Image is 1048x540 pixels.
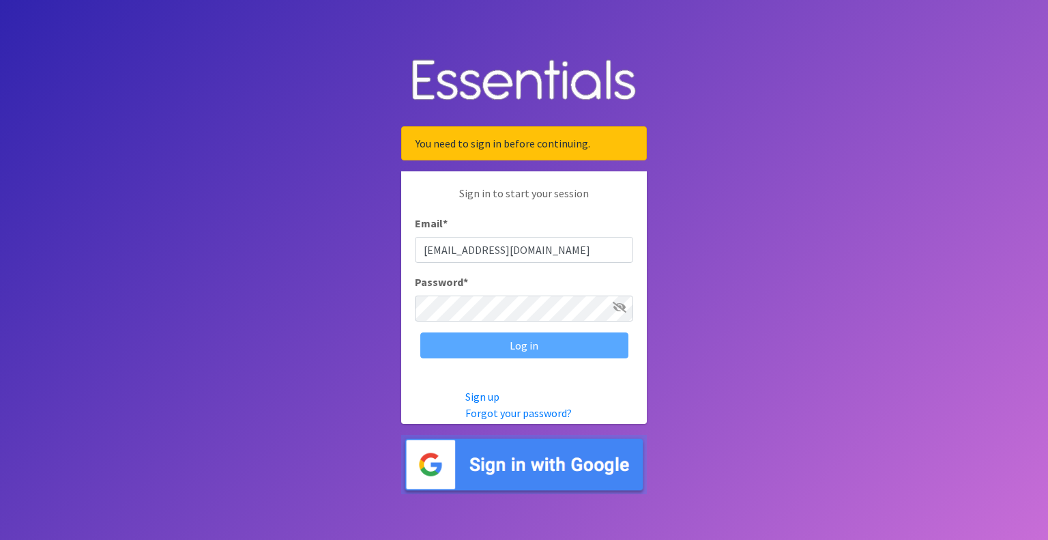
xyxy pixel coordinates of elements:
img: Sign in with Google [401,435,647,494]
abbr: required [443,216,448,230]
a: Sign up [465,390,499,403]
div: You need to sign in before continuing. [401,126,647,160]
p: Sign in to start your session [415,185,633,215]
a: Forgot your password? [465,406,572,420]
img: Human Essentials [401,46,647,116]
abbr: required [463,275,468,289]
label: Password [415,274,468,290]
label: Email [415,215,448,231]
